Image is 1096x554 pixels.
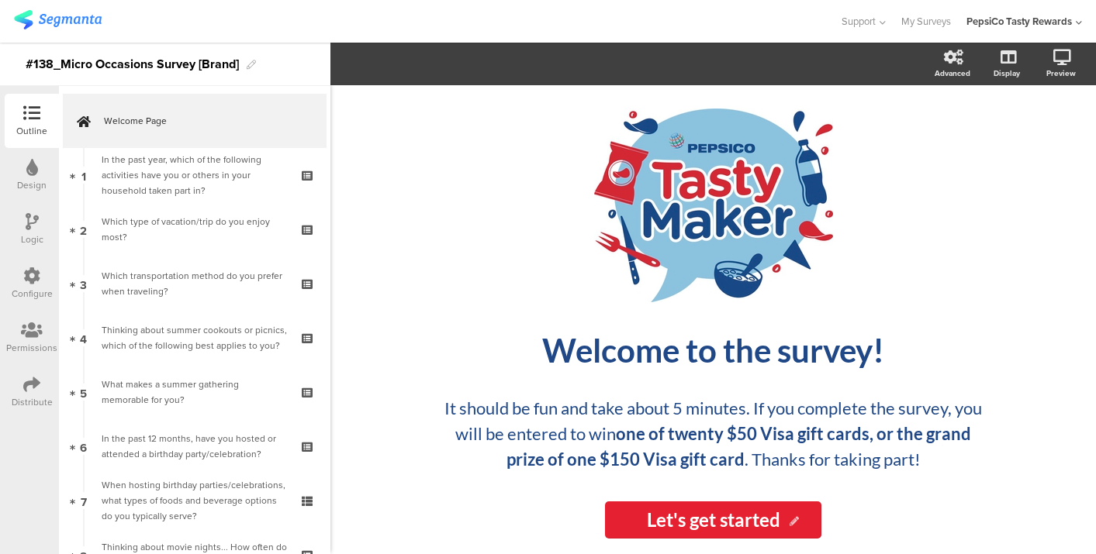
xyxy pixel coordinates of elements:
[80,438,87,455] span: 6
[80,384,87,401] span: 5
[102,377,287,408] div: What makes a summer gathering memorable for you?
[63,473,327,528] a: 7 When hosting birthday parties/celebrations, what types of foods and beverage options do you typ...
[63,148,327,202] a: 1 In the past year, which of the following activities have you or others in your household taken ...
[102,322,287,353] div: Thinking about summer cookouts or picnics, which of the following best applies to you?
[427,331,1001,370] p: Welcome to the survey!
[63,365,327,419] a: 5 What makes a summer gathering memorable for you?
[994,67,1020,79] div: Display
[935,67,970,79] div: Advanced
[966,14,1072,29] div: PepsiCo Tasty Rewards
[507,423,972,470] strong: one of twenty $50 Visa gift cards, or the grand prize of one $150 Visa gift card
[80,275,87,292] span: 3
[102,214,287,245] div: Which type of vacation/trip do you enjoy m ost?
[12,287,53,301] div: Configure
[81,167,86,184] span: 1
[102,268,287,299] div: Which transportation method do you prefer when traveling?
[17,178,47,192] div: Design
[63,94,327,148] a: Welcome Page
[442,395,985,472] p: It should be fun and take about 5 minutes. If you complete the survey, you will be entered to win...
[102,152,287,198] div: In the past year, which of the following activities have you or others in your household taken pa...
[605,501,821,539] input: Start
[102,431,287,462] div: In the past 12 months, have you hosted or attended a birthday party/celebration?
[80,221,87,238] span: 2
[6,341,57,355] div: Permissions
[104,113,303,129] span: Welcome Page
[14,10,102,29] img: segmanta logo
[16,124,47,138] div: Outline
[21,232,43,246] div: Logic
[26,52,239,77] div: #138_Micro Occasions Survey [Brand]
[63,256,327,311] a: 3 Which transportation method do you prefer when traveling?
[63,202,327,256] a: 2 Which type of vacation/trip do you enjoy m ost?
[81,492,87,509] span: 7
[842,14,876,29] span: Support
[63,311,327,365] a: 4 Thinking about summer cookouts or picnics, which of the following best applies to you?
[80,329,87,346] span: 4
[12,395,53,409] div: Distribute
[102,477,287,524] div: When hosting birthday parties/celebrations, what types of foods and beverage options do you typic...
[1046,67,1076,79] div: Preview
[63,419,327,473] a: 6 In the past 12 months, have you hosted or attended a birthday party/celebration?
